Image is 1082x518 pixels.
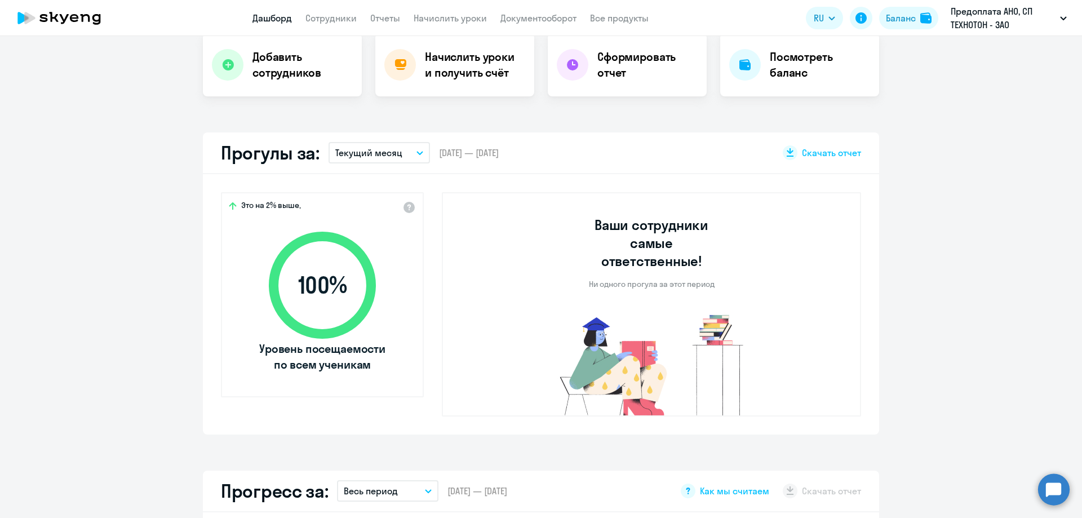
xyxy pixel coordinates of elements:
[370,12,400,24] a: Отчеты
[770,49,870,81] h4: Посмотреть баланс
[258,272,387,299] span: 100 %
[425,49,523,81] h4: Начислить уроки и получить счёт
[414,12,487,24] a: Начислить уроки
[335,146,402,160] p: Текущий месяц
[337,480,438,502] button: Весь период
[590,12,649,24] a: Все продукты
[252,49,353,81] h4: Добавить сотрудников
[945,5,1072,32] button: Предоплата АНО, СП ТЕХНОТОН - ЗАО
[589,279,715,289] p: Ни одного прогула за этот период
[329,142,430,163] button: Текущий месяц
[886,11,916,25] div: Баланс
[802,147,861,159] span: Скачать отчет
[597,49,698,81] h4: Сформировать отчет
[806,7,843,29] button: RU
[252,12,292,24] a: Дашборд
[951,5,1056,32] p: Предоплата АНО, СП ТЕХНОТОН - ЗАО
[700,485,769,497] span: Как мы считаем
[500,12,577,24] a: Документооборот
[539,312,765,415] img: no-truants
[241,200,301,214] span: Это на 2% выше,
[879,7,938,29] button: Балансbalance
[814,11,824,25] span: RU
[447,485,507,497] span: [DATE] — [DATE]
[439,147,499,159] span: [DATE] — [DATE]
[258,341,387,373] span: Уровень посещаемости по всем ученикам
[221,141,320,164] h2: Прогулы за:
[344,484,398,498] p: Весь период
[920,12,932,24] img: balance
[221,480,328,502] h2: Прогресс за:
[305,12,357,24] a: Сотрудники
[579,216,724,270] h3: Ваши сотрудники самые ответственные!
